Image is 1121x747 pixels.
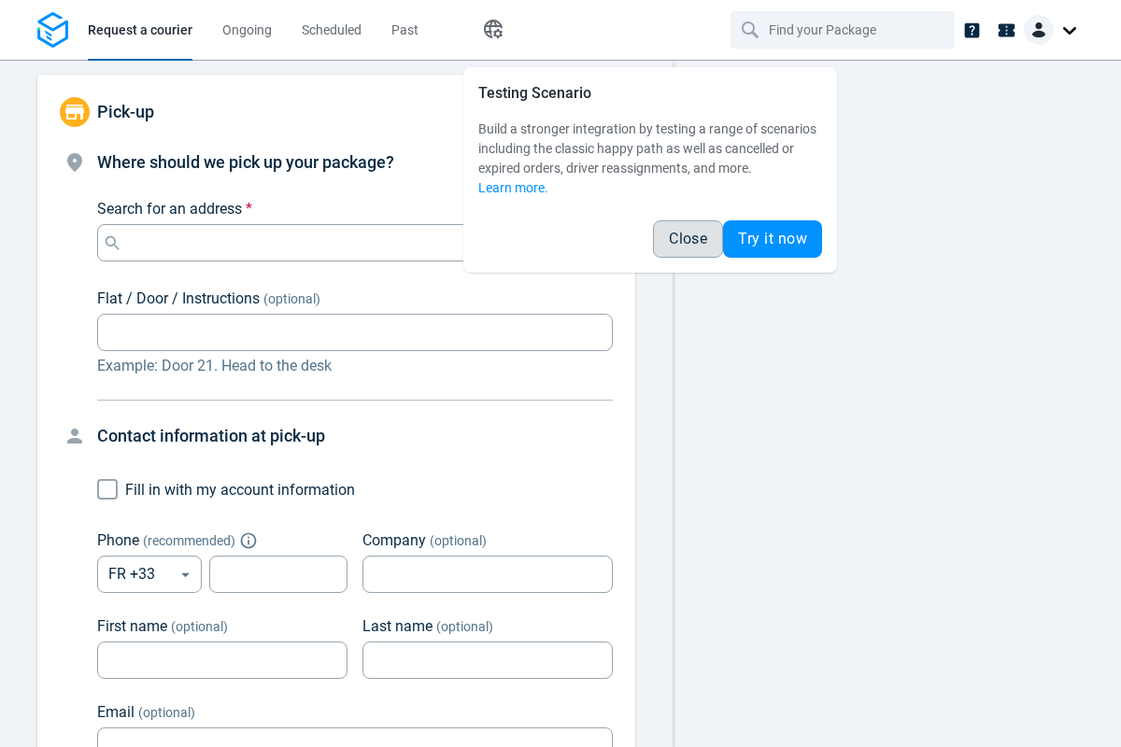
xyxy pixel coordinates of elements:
[97,617,167,635] span: First name
[430,533,487,548] span: (optional)
[653,220,723,258] button: Close
[97,556,202,593] div: FR +33
[362,617,433,635] span: Last name
[769,12,920,48] input: Find your Package
[171,619,228,634] span: (optional)
[97,355,613,377] p: Example: Door 21. Head to the desk
[143,533,235,548] span: ( recommended )
[723,220,822,258] button: Try it now
[97,289,260,307] span: Flat / Door / Instructions
[138,705,195,720] span: (optional)
[362,531,426,549] span: Company
[125,481,355,499] span: Fill in with my account information
[478,84,591,102] span: Testing Scenario
[436,619,493,634] span: (optional)
[97,423,613,449] h4: Contact information at pick-up
[97,531,139,549] span: Phone
[97,200,242,218] span: Search for an address
[669,232,707,247] span: Close
[97,152,394,172] span: Where should we pick up your package?
[478,121,816,176] span: Build a stronger integration by testing a range of scenarios including the classic happy path as ...
[391,22,419,37] span: Past
[97,703,135,721] span: Email
[88,22,192,37] span: Request a courier
[738,232,807,247] span: Try it now
[1024,15,1054,45] img: Client
[263,291,320,306] span: (optional)
[302,22,362,37] span: Scheduled
[222,22,272,37] span: Ongoing
[97,102,154,121] span: Pick-up
[37,12,68,49] img: Logo
[478,180,548,195] a: Learn more.
[243,535,254,546] button: Explain "Recommended"
[37,75,635,149] div: Pick-up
